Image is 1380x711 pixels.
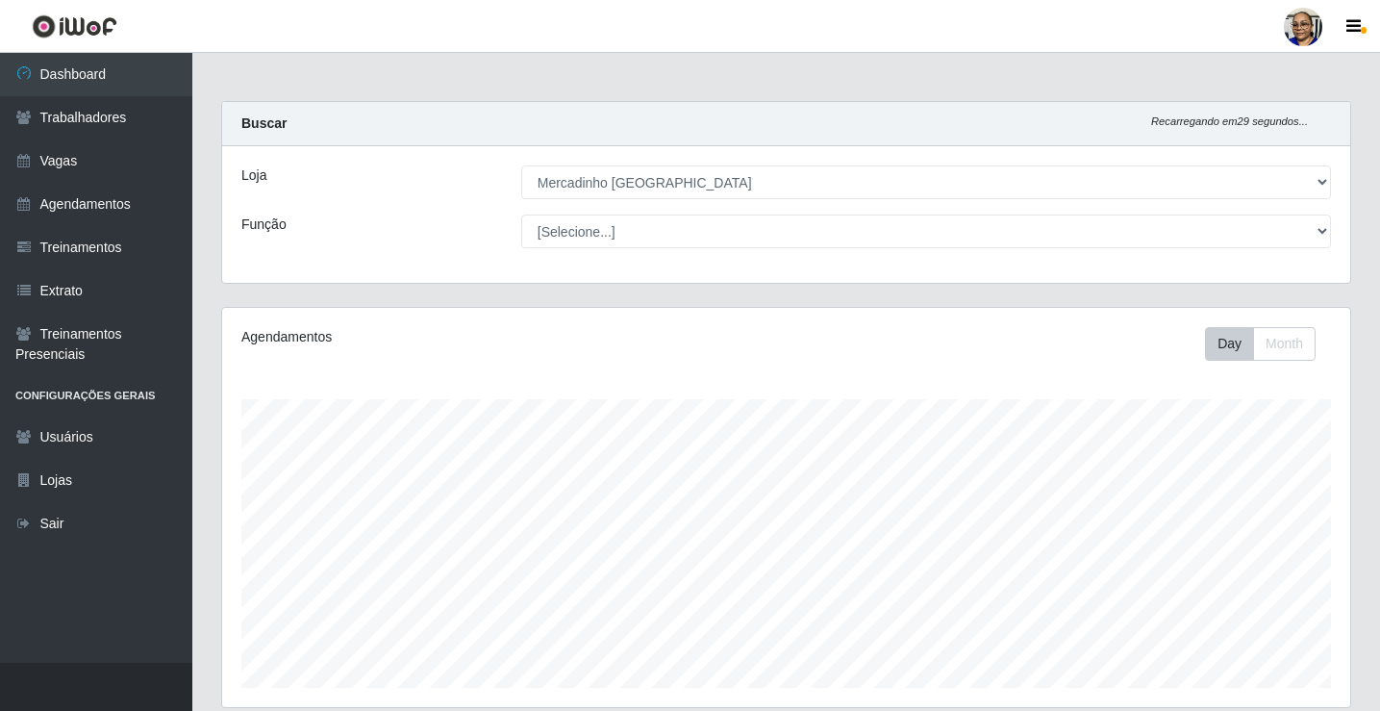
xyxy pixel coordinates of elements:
label: Função [241,215,287,235]
div: Agendamentos [241,327,679,347]
img: CoreUI Logo [32,14,117,38]
div: First group [1205,327,1316,361]
label: Loja [241,165,266,186]
strong: Buscar [241,115,287,131]
button: Month [1253,327,1316,361]
div: Toolbar with button groups [1205,327,1331,361]
i: Recarregando em 29 segundos... [1151,115,1308,127]
button: Day [1205,327,1254,361]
